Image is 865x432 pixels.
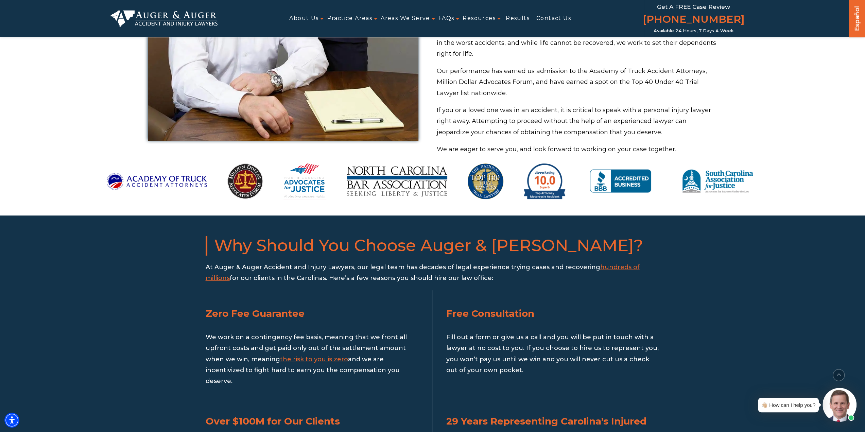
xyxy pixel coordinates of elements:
img: Academy-of-Truck-Accident-Attorneys [106,156,207,207]
img: North Carolina Advocates for Justice [283,156,326,207]
a: Practice Areas [327,11,372,26]
img: MillionDollarAdvocatesForum [227,156,263,207]
span: hundreds of millions [206,263,640,282]
p: We are eager to serve you, and look forward to working on your case together. [437,144,717,155]
a: Contact Us [536,11,571,26]
span: Available 24 Hours, 7 Days a Week [654,28,734,34]
span: the risk to you is zero [280,356,348,363]
h3: Free Consultation [446,305,660,322]
img: avvo-motorcycle [524,156,565,207]
button: scroll to up [833,369,845,381]
a: Resources [463,11,496,26]
h3: Zero Fee Guarantee [206,305,419,322]
p: Our performance has earned us admission to the Academy of Truck Accident Attorneys, Million Dolla... [437,66,717,99]
a: [PHONE_NUMBER] [643,12,745,28]
img: Auger & Auger Accident and Injury Lawyers Logo [110,10,218,27]
p: If you or a loved one was in an accident, it is critical to speak with a personal injury lawyer r... [437,105,717,138]
a: About Us [289,11,318,26]
p: We work on a contingency fee basis, meaning that we front all upfront costs and get paid only out... [206,332,419,387]
p: Fill out a form or give us a call and you will be put in touch with a lawyer at no cost to you. I... [446,332,660,376]
img: Intaker widget Avatar [823,388,857,422]
span: Get a FREE Case Review [657,3,730,10]
img: North Carolina Bar Association [347,156,447,207]
div: 👋🏼 How can I help you? [761,400,815,410]
h3: 29 Years Representing Carolina’s Injured [446,413,660,430]
p: At Auger & Auger Accident and Injury Lawyers, our legal team has decades of legal experience tryi... [206,262,660,284]
img: Top 100 Trial Lawyers [468,156,503,207]
img: BBB Accredited Business [586,156,656,207]
h3: Over $100M for Our Clients [206,413,419,430]
h2: Why Should You Choose Auger & [PERSON_NAME]? [206,236,660,256]
a: Results [506,11,530,26]
img: South Carolina Association for Justice [676,156,759,207]
a: FAQs [438,11,454,26]
a: Areas We Serve [381,11,430,26]
div: Accessibility Menu [4,413,19,428]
